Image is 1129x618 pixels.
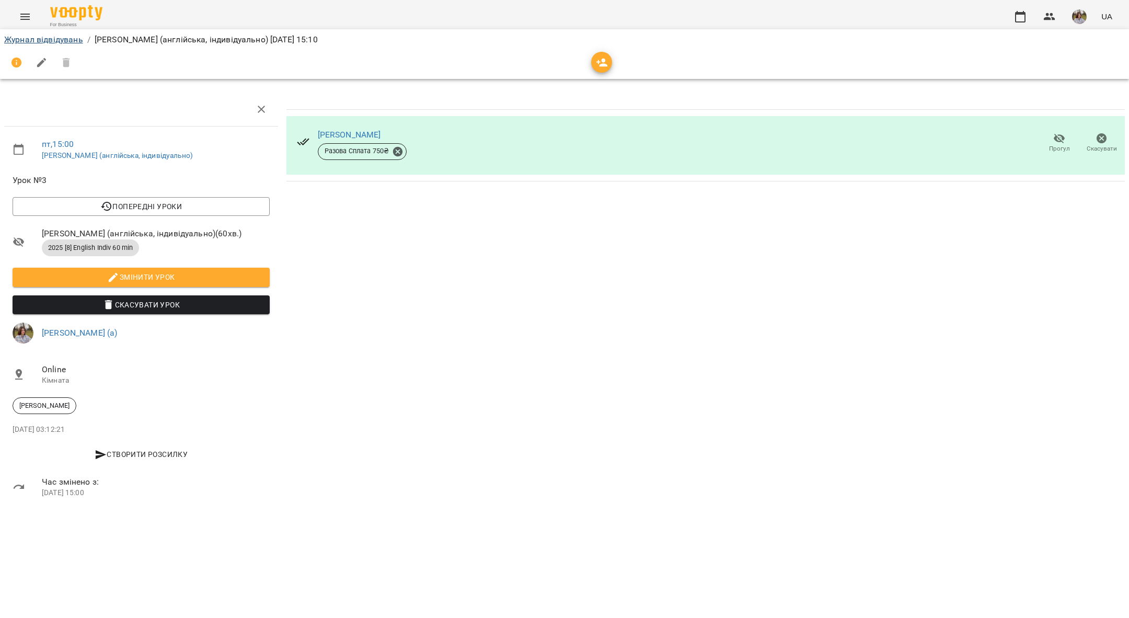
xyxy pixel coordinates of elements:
[4,33,1125,46] nav: breadcrumb
[95,33,318,46] p: [PERSON_NAME] (англійська, індивідуально) [DATE] 15:10
[87,33,90,46] li: /
[1097,7,1116,26] button: UA
[21,271,261,283] span: Змінити урок
[318,143,407,160] div: Разова Сплата 750₴
[42,151,193,159] a: [PERSON_NAME] (англійська, індивідуально)
[1038,129,1080,158] button: Прогул
[42,363,270,376] span: Online
[42,328,118,338] a: [PERSON_NAME] (а)
[42,139,74,149] a: пт , 15:00
[13,397,76,414] div: [PERSON_NAME]
[42,227,270,240] span: [PERSON_NAME] (англійська, індивідуально) ( 60 хв. )
[13,197,270,216] button: Попередні уроки
[13,401,76,410] span: [PERSON_NAME]
[13,4,38,29] button: Menu
[50,5,102,20] img: Voopty Logo
[1049,144,1070,153] span: Прогул
[318,146,396,156] span: Разова Сплата 750 ₴
[1080,129,1123,158] button: Скасувати
[13,295,270,314] button: Скасувати Урок
[21,200,261,213] span: Попередні уроки
[318,130,381,140] a: [PERSON_NAME]
[42,488,270,498] p: [DATE] 15:00
[42,476,270,488] span: Час змінено з:
[1101,11,1112,22] span: UA
[42,375,270,386] p: Кімната
[1072,9,1087,24] img: 2afcea6c476e385b61122795339ea15c.jpg
[50,21,102,28] span: For Business
[13,268,270,287] button: Змінити урок
[13,445,270,464] button: Створити розсилку
[13,425,270,435] p: [DATE] 03:12:21
[42,243,139,253] span: 2025 [8] English Indiv 60 min
[17,448,266,461] span: Створити розсилку
[13,323,33,344] img: 2afcea6c476e385b61122795339ea15c.jpg
[4,35,83,44] a: Журнал відвідувань
[1087,144,1117,153] span: Скасувати
[13,174,270,187] span: Урок №3
[21,299,261,311] span: Скасувати Урок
